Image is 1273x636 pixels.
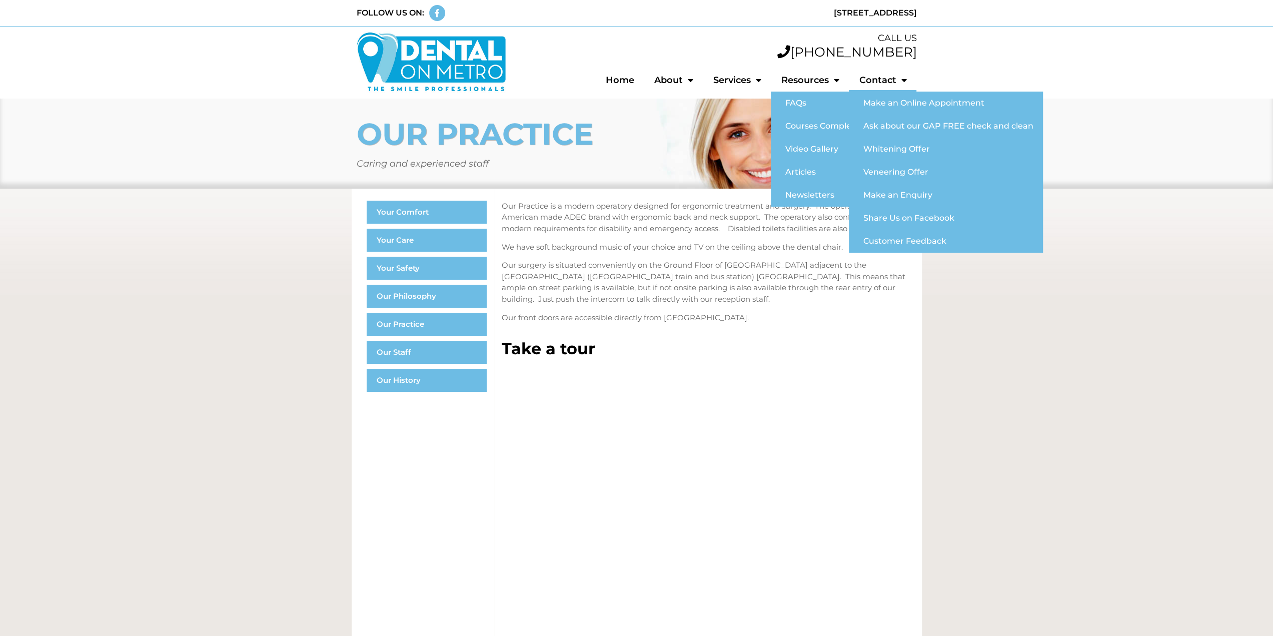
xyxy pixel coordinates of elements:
[849,69,916,92] a: Contact
[703,69,771,92] a: Services
[849,92,1043,253] ul: Contact
[771,92,875,115] a: FAQs
[642,7,917,19] div: [STREET_ADDRESS]
[502,242,907,253] p: We have soft background music of your choice and TV on the ceiling above the dental chair.
[357,119,917,149] h1: OUR PRACTICE
[367,257,487,280] a: Your Safety
[367,341,487,364] a: Our Staff
[516,32,917,45] div: CALL US
[367,369,487,392] a: Our History
[849,138,1043,161] a: Whitening Offer
[367,313,487,336] a: Our Practice
[849,161,1043,184] a: Veneering Offer
[771,69,849,92] a: Resources
[777,44,916,60] a: [PHONE_NUMBER]
[516,69,917,92] nav: Menu
[771,138,875,161] a: Video Gallery
[849,184,1043,207] a: Make an Enquiry
[771,184,875,207] a: Newsletters
[502,201,907,235] p: Our Practice is a modern operatory designed for ergonomic treatment and surgery. The operating ch...
[357,7,424,19] div: FOLLOW US ON:
[849,207,1043,230] a: Share Us on Facebook
[644,69,703,92] a: About
[357,159,917,168] h5: Caring and experienced staff
[502,341,907,357] h2: Take a tour
[367,201,487,224] a: Your Comfort
[367,201,487,392] nav: Menu
[849,115,1043,138] a: Ask about our GAP FREE check and clean
[502,312,907,324] p: Our front doors are accessible directly from [GEOGRAPHIC_DATA].
[771,92,875,207] ul: Resources
[849,92,1043,115] a: Make an Online Appointment
[367,229,487,252] a: Your Care
[595,69,644,92] a: Home
[771,161,875,184] a: Articles
[771,115,875,138] a: Courses Completed
[367,285,487,308] a: Our Philosophy
[849,230,1043,253] a: Customer Feedback
[502,260,907,305] p: Our surgery is situated conveniently on the Ground Floor of [GEOGRAPHIC_DATA] adjacent to the [GE...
